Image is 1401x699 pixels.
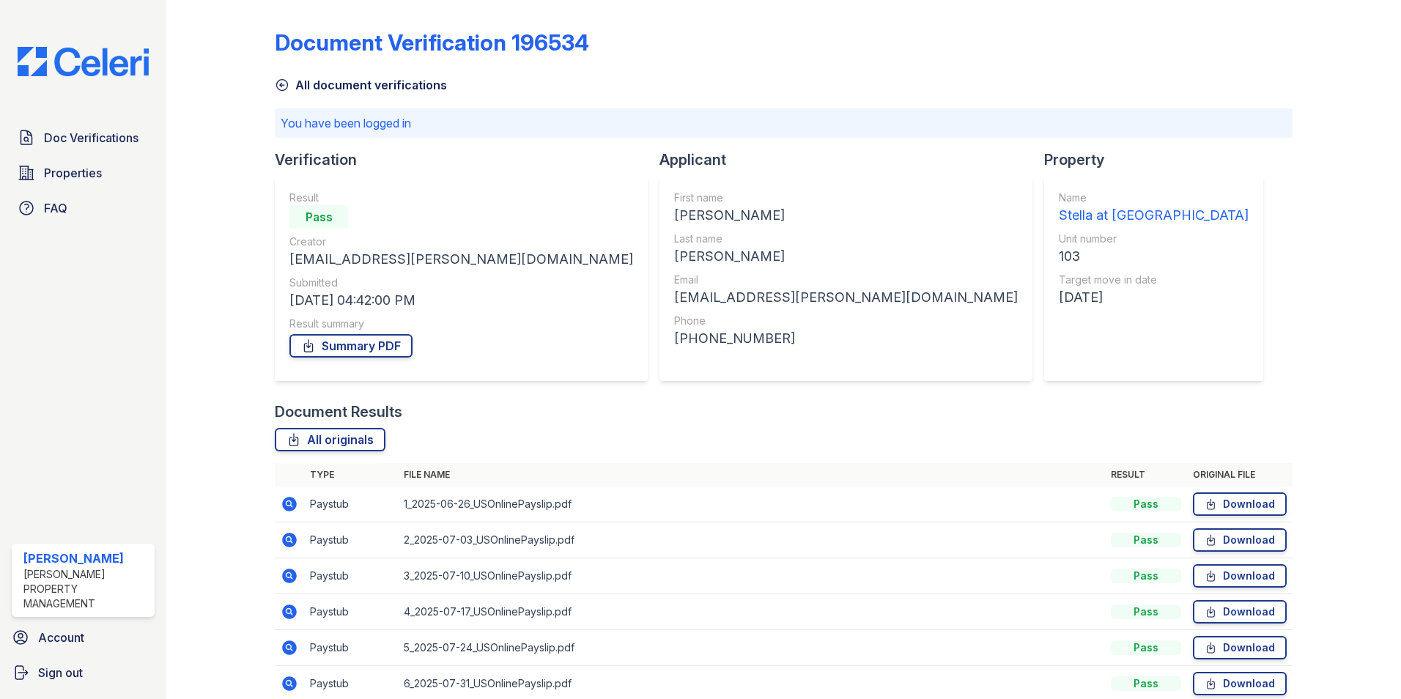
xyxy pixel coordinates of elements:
[289,249,633,270] div: [EMAIL_ADDRESS][PERSON_NAME][DOMAIN_NAME]
[1059,273,1249,287] div: Target move in date
[275,428,385,451] a: All originals
[38,664,83,681] span: Sign out
[289,234,633,249] div: Creator
[1193,672,1287,695] a: Download
[38,629,84,646] span: Account
[398,630,1105,666] td: 5_2025-07-24_USOnlinePayslip.pdf
[1193,636,1287,659] a: Download
[1193,564,1287,588] a: Download
[398,522,1105,558] td: 2_2025-07-03_USOnlinePayslip.pdf
[674,287,1018,308] div: [EMAIL_ADDRESS][PERSON_NAME][DOMAIN_NAME]
[44,164,102,182] span: Properties
[6,658,160,687] a: Sign out
[1193,600,1287,624] a: Download
[44,129,138,147] span: Doc Verifications
[304,630,398,666] td: Paystub
[289,205,348,229] div: Pass
[398,487,1105,522] td: 1_2025-06-26_USOnlinePayslip.pdf
[1105,463,1187,487] th: Result
[674,232,1018,246] div: Last name
[304,463,398,487] th: Type
[275,76,447,94] a: All document verifications
[674,273,1018,287] div: Email
[44,199,67,217] span: FAQ
[6,623,160,652] a: Account
[674,205,1018,226] div: [PERSON_NAME]
[275,149,659,170] div: Verification
[289,191,633,205] div: Result
[1111,497,1181,511] div: Pass
[304,558,398,594] td: Paystub
[1059,191,1249,205] div: Name
[289,334,413,358] a: Summary PDF
[674,314,1018,328] div: Phone
[12,158,155,188] a: Properties
[659,149,1044,170] div: Applicant
[23,550,149,567] div: [PERSON_NAME]
[12,193,155,223] a: FAQ
[1059,205,1249,226] div: Stella at [GEOGRAPHIC_DATA]
[1059,191,1249,226] a: Name Stella at [GEOGRAPHIC_DATA]
[304,522,398,558] td: Paystub
[1111,569,1181,583] div: Pass
[289,317,633,331] div: Result summary
[1193,492,1287,516] a: Download
[12,123,155,152] a: Doc Verifications
[674,246,1018,267] div: [PERSON_NAME]
[674,328,1018,349] div: [PHONE_NUMBER]
[398,463,1105,487] th: File name
[289,275,633,290] div: Submitted
[1111,676,1181,691] div: Pass
[1059,246,1249,267] div: 103
[275,29,589,56] div: Document Verification 196534
[1044,149,1275,170] div: Property
[1193,528,1287,552] a: Download
[398,594,1105,630] td: 4_2025-07-17_USOnlinePayslip.pdf
[1187,463,1293,487] th: Original file
[304,594,398,630] td: Paystub
[674,191,1018,205] div: First name
[398,558,1105,594] td: 3_2025-07-10_USOnlinePayslip.pdf
[304,487,398,522] td: Paystub
[6,47,160,76] img: CE_Logo_Blue-a8612792a0a2168367f1c8372b55b34899dd931a85d93a1a3d3e32e68fde9ad4.png
[275,402,402,422] div: Document Results
[1059,287,1249,308] div: [DATE]
[23,567,149,611] div: [PERSON_NAME] Property Management
[1111,640,1181,655] div: Pass
[1111,604,1181,619] div: Pass
[281,114,1287,132] p: You have been logged in
[289,290,633,311] div: [DATE] 04:42:00 PM
[1111,533,1181,547] div: Pass
[1059,232,1249,246] div: Unit number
